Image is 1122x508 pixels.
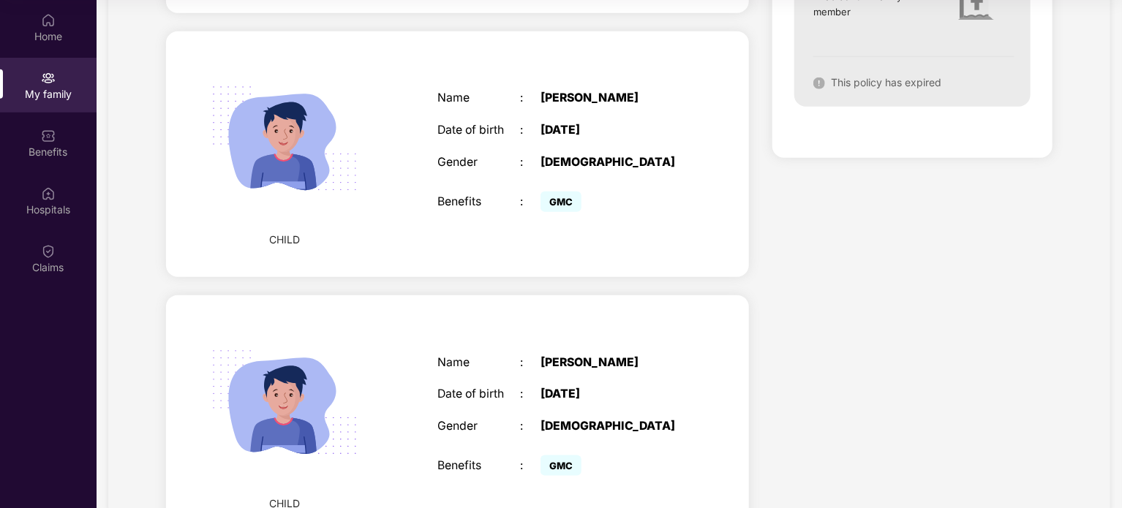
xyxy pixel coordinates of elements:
img: svg+xml;base64,PHN2ZyBpZD0iSG9zcGl0YWxzIiB4bWxucz0iaHR0cDovL3d3dy53My5vcmcvMjAwMC9zdmciIHdpZHRoPS... [41,186,56,201]
div: : [520,124,541,137]
img: svg+xml;base64,PHN2ZyBpZD0iSG9tZSIgeG1sbnM9Imh0dHA6Ly93d3cudzMub3JnLzIwMDAvc3ZnIiB3aWR0aD0iMjAiIG... [41,13,56,28]
div: Date of birth [437,124,520,137]
div: Benefits [437,195,520,209]
div: Benefits [437,459,520,473]
div: : [520,387,541,401]
img: svg+xml;base64,PHN2ZyBpZD0iQmVuZWZpdHMiIHhtbG5zPSJodHRwOi8vd3d3LnczLm9yZy8yMDAwL3N2ZyIgd2lkdGg9Ij... [41,129,56,143]
div: : [520,91,541,105]
img: svg+xml;base64,PHN2ZyBpZD0iQ2xhaW0iIHhtbG5zPSJodHRwOi8vd3d3LnczLm9yZy8yMDAwL3N2ZyIgd2lkdGg9IjIwIi... [41,244,56,259]
span: CHILD [269,232,300,248]
div: : [520,156,541,170]
div: [DATE] [541,387,685,401]
div: [PERSON_NAME] [541,356,685,370]
div: [DEMOGRAPHIC_DATA] [541,156,685,170]
span: GMC [541,192,581,212]
span: This policy has expired [831,76,941,88]
div: Name [437,91,520,105]
div: : [520,356,541,370]
span: GMC [541,455,581,476]
div: : [520,459,541,473]
div: [PERSON_NAME] [541,91,685,105]
div: : [520,195,541,209]
img: svg+xml;base64,PHN2ZyB4bWxucz0iaHR0cDovL3d3dy53My5vcmcvMjAwMC9zdmciIHdpZHRoPSIxNiIgaGVpZ2h0PSIxNi... [813,77,825,89]
div: Date of birth [437,387,520,401]
div: [DEMOGRAPHIC_DATA] [541,420,685,433]
div: Name [437,356,520,370]
img: svg+xml;base64,PHN2ZyB4bWxucz0iaHR0cDovL3d3dy53My5vcmcvMjAwMC9zdmciIHdpZHRoPSIyMjQiIGhlaWdodD0iMT... [192,310,377,496]
div: : [520,420,541,433]
div: Gender [437,420,520,433]
img: svg+xml;base64,PHN2ZyB4bWxucz0iaHR0cDovL3d3dy53My5vcmcvMjAwMC9zdmciIHdpZHRoPSIyMjQiIGhlaWdodD0iMT... [192,46,377,232]
div: [DATE] [541,124,685,137]
img: svg+xml;base64,PHN2ZyB3aWR0aD0iMjAiIGhlaWdodD0iMjAiIHZpZXdCb3g9IjAgMCAyMCAyMCIgZmlsbD0ibm9uZSIgeG... [41,71,56,86]
div: Gender [437,156,520,170]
